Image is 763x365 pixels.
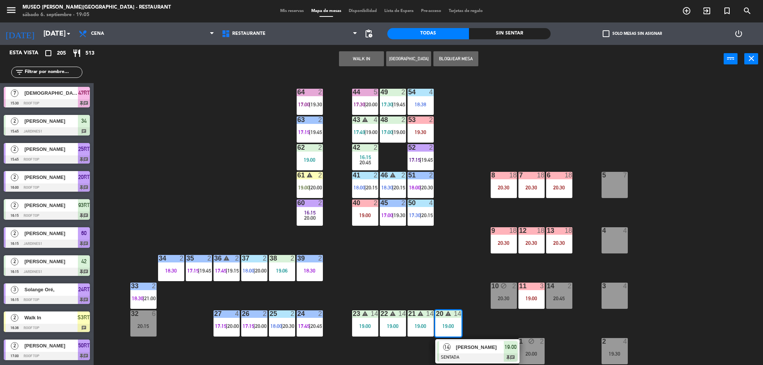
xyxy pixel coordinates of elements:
[291,255,295,262] div: 2
[429,200,434,206] div: 4
[24,342,78,350] span: [PERSON_NAME]
[394,129,405,135] span: 19:00
[78,173,90,182] span: 20RT
[420,212,421,218] span: |
[421,212,433,218] span: 20:15
[143,295,144,301] span: |
[152,283,157,289] div: 2
[311,129,322,135] span: 19:45
[417,310,424,317] i: warning
[214,310,215,317] div: 27
[518,240,545,246] div: 20:30
[429,172,434,179] div: 2
[298,185,310,191] span: 19:00
[298,323,310,329] span: 17:45
[546,185,572,190] div: 20:30
[469,28,551,39] div: Sin sentar
[11,202,18,209] span: 2
[281,323,283,329] span: |
[180,255,184,262] div: 2
[298,129,310,135] span: 17:15
[214,255,215,262] div: 36
[24,68,82,76] input: Filtrar por nombre...
[226,323,227,329] span: |
[144,295,156,301] span: 21:00
[443,343,451,351] span: 14
[297,89,298,95] div: 64
[318,310,323,317] div: 2
[304,210,316,216] span: 16:15
[235,310,240,317] div: 4
[283,323,294,329] span: 20:30
[226,268,227,274] span: |
[345,9,381,13] span: Disponibilidad
[603,30,662,37] label: Solo mesas sin asignar
[519,172,520,179] div: 7
[254,323,255,329] span: |
[24,258,78,265] span: [PERSON_NAME]
[308,9,345,13] span: Mapa de mesas
[408,172,409,179] div: 51
[318,116,323,123] div: 2
[519,338,520,345] div: 1
[4,49,54,58] div: Esta vista
[602,283,603,289] div: 3
[198,268,200,274] span: |
[491,185,517,190] div: 20:30
[381,9,417,13] span: Lista de Espera
[78,201,90,210] span: 93RT
[72,49,81,58] i: restaurant
[297,116,298,123] div: 63
[311,185,322,191] span: 20:00
[491,240,517,246] div: 20:30
[215,268,227,274] span: 17:45
[24,229,78,237] span: [PERSON_NAME]
[381,185,393,191] span: 18:30
[409,157,421,163] span: 17:15
[352,323,378,329] div: 19:00
[374,89,378,95] div: 5
[6,4,17,18] button: menu
[408,144,409,151] div: 52
[81,116,87,125] span: 34
[518,351,545,356] div: 20:00
[81,229,87,238] span: 60
[318,255,323,262] div: 2
[24,117,78,125] span: [PERSON_NAME]
[374,200,378,206] div: 2
[24,201,78,209] span: [PERSON_NAME]
[702,6,711,15] i: exit_to_app
[426,310,434,317] div: 14
[11,258,18,265] span: 2
[297,157,323,162] div: 19:00
[392,212,394,218] span: |
[364,29,373,38] span: pending_actions
[408,130,434,135] div: 19:30
[456,343,504,351] span: [PERSON_NAME]
[130,323,157,329] div: 20:15
[743,6,752,15] i: search
[85,49,94,58] span: 513
[364,101,366,107] span: |
[409,212,421,218] span: 17:30
[537,227,545,234] div: 18
[392,101,394,107] span: |
[91,31,104,36] span: Cena
[297,172,298,179] div: 61
[44,49,53,58] i: crop_square
[602,172,603,179] div: 5
[402,89,406,95] div: 2
[402,116,406,123] div: 2
[528,338,535,344] i: block
[623,283,628,289] div: 4
[537,172,545,179] div: 18
[402,200,406,206] div: 2
[381,212,393,218] span: 17:00
[187,268,199,274] span: 17:15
